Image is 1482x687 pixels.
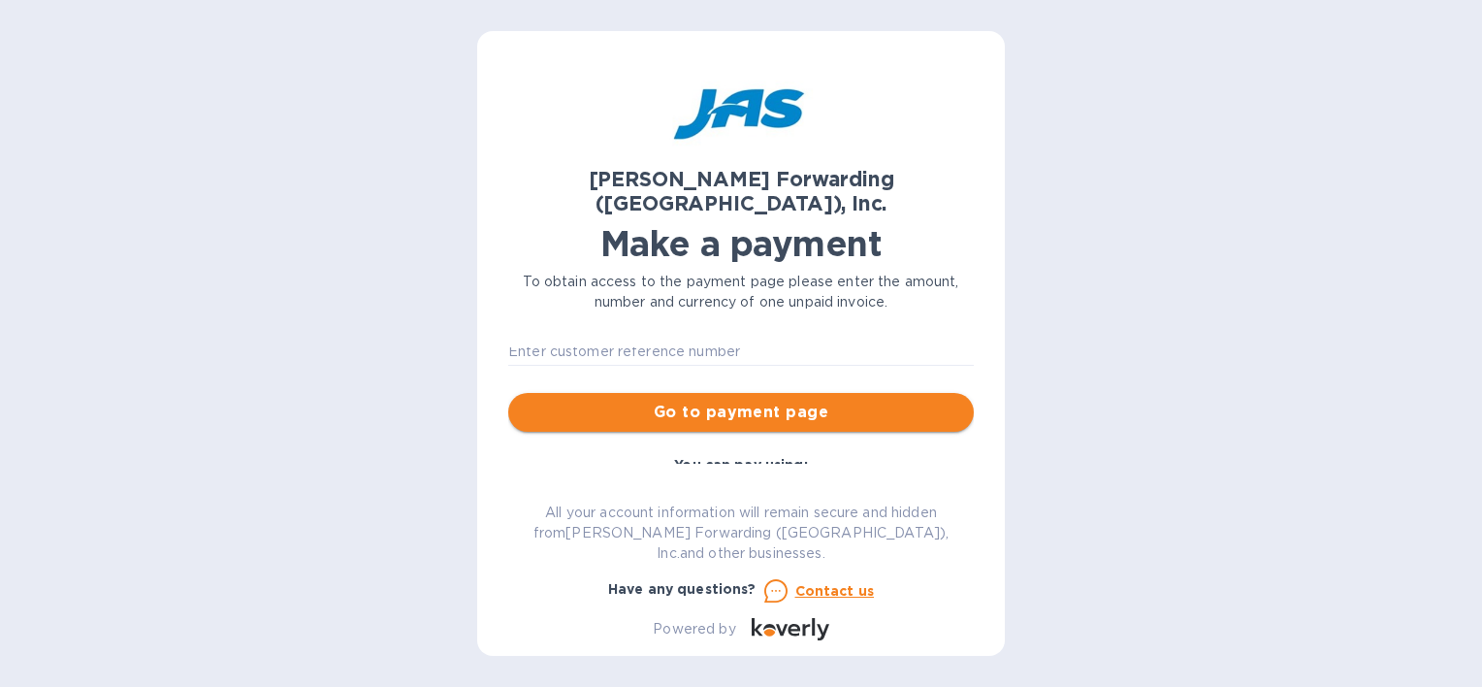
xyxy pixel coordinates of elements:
h1: Make a payment [508,223,974,264]
p: Powered by [653,619,735,639]
input: Enter customer reference number [508,337,974,366]
p: All your account information will remain secure and hidden from [PERSON_NAME] Forwarding ([GEOGRA... [508,503,974,564]
span: Go to payment page [524,401,958,424]
p: To obtain access to the payment page please enter the amount, number and currency of one unpaid i... [508,272,974,312]
b: [PERSON_NAME] Forwarding ([GEOGRAPHIC_DATA]), Inc. [589,167,894,215]
b: You can pay using: [674,457,807,473]
u: Contact us [795,583,875,599]
b: Have any questions? [608,581,757,597]
button: Go to payment page [508,393,974,432]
